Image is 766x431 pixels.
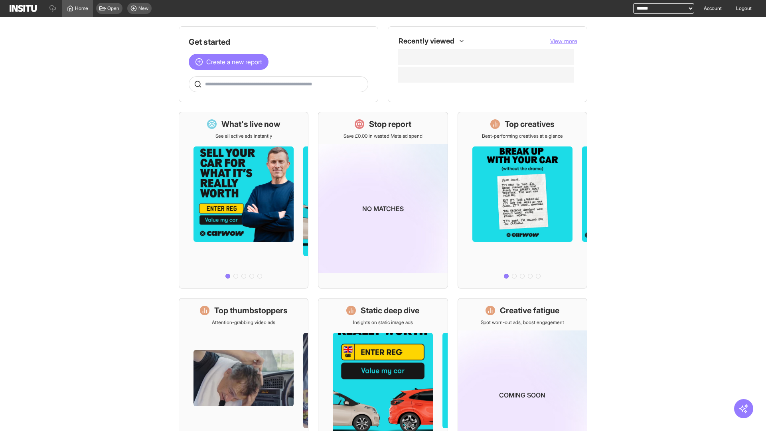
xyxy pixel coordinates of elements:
[189,54,268,70] button: Create a new report
[550,38,577,44] span: View more
[138,5,148,12] span: New
[75,5,88,12] span: Home
[214,305,288,316] h1: Top thumbstoppers
[362,204,404,214] p: No matches
[505,119,555,130] h1: Top creatives
[353,319,413,326] p: Insights on static image ads
[550,37,577,45] button: View more
[206,57,262,67] span: Create a new report
[179,112,308,289] a: What's live nowSee all active ads instantly
[221,119,280,130] h1: What's live now
[189,36,368,47] h1: Get started
[212,319,275,326] p: Attention-grabbing video ads
[318,112,448,289] a: Stop reportSave £0.00 in wasted Meta ad spendNo matches
[361,305,419,316] h1: Static deep dive
[318,144,447,273] img: coming-soon-gradient_kfitwp.png
[344,133,422,139] p: Save £0.00 in wasted Meta ad spend
[215,133,272,139] p: See all active ads instantly
[458,112,587,289] a: Top creativesBest-performing creatives at a glance
[107,5,119,12] span: Open
[10,5,37,12] img: Logo
[482,133,563,139] p: Best-performing creatives at a glance
[369,119,411,130] h1: Stop report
